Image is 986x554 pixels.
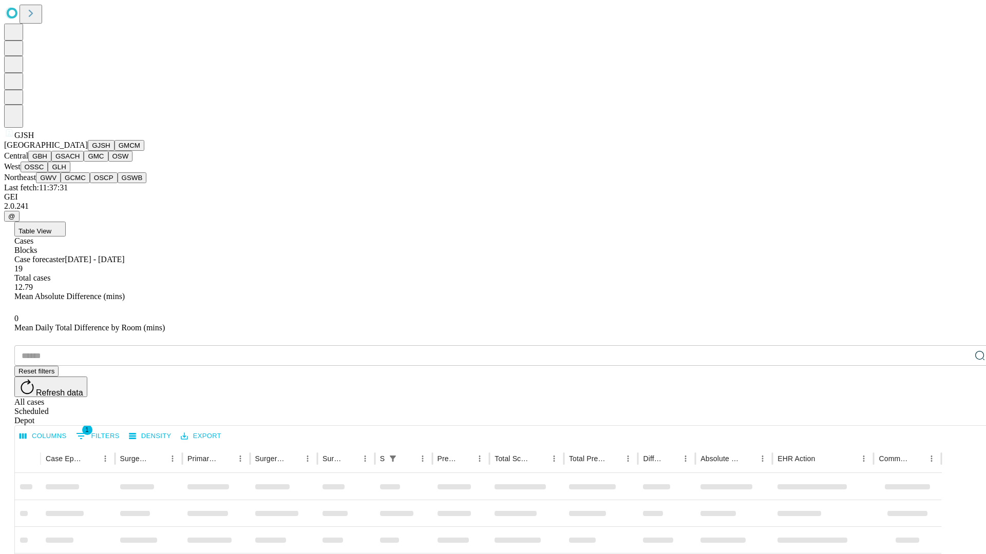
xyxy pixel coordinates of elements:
button: GMC [84,151,108,162]
span: GJSH [14,131,34,140]
button: OSSC [21,162,48,172]
div: Primary Service [187,454,217,463]
div: EHR Action [778,454,815,463]
button: Sort [219,451,233,466]
button: GBH [28,151,51,162]
div: Total Predicted Duration [569,454,606,463]
div: 1 active filter [386,451,400,466]
div: Total Scheduled Duration [495,454,532,463]
span: Case forecaster [14,255,65,264]
button: Menu [358,451,372,466]
button: Sort [458,451,472,466]
button: Refresh data [14,377,87,397]
button: Sort [84,451,98,466]
button: GCMC [61,172,90,183]
div: Difference [643,454,663,463]
div: Surgeon Name [120,454,150,463]
span: Refresh data [36,388,83,397]
button: Sort [664,451,678,466]
button: Sort [286,451,300,466]
span: 12.79 [14,283,33,291]
span: [GEOGRAPHIC_DATA] [4,141,88,149]
button: GSACH [51,151,84,162]
button: Menu [924,451,939,466]
button: Reset filters [14,366,59,377]
button: GWV [36,172,61,183]
span: Mean Daily Total Difference by Room (mins) [14,323,165,332]
button: Menu [472,451,487,466]
button: GJSH [88,140,115,151]
button: Menu [547,451,561,466]
button: Menu [415,451,430,466]
div: Predicted In Room Duration [438,454,458,463]
button: GMCM [115,140,144,151]
button: Sort [910,451,924,466]
span: Reset filters [18,367,54,375]
button: Sort [344,451,358,466]
span: West [4,162,21,171]
span: Table View [18,227,51,235]
button: Show filters [73,428,122,444]
span: Last fetch: 11:37:31 [4,183,68,192]
button: OSCP [90,172,118,183]
button: Select columns [17,428,69,444]
button: Table View [14,222,66,236]
button: Menu [233,451,248,466]
div: Scheduled In Room Duration [380,454,385,463]
div: Surgery Date [323,454,343,463]
button: Sort [533,451,547,466]
button: Menu [165,451,180,466]
button: Menu [678,451,693,466]
button: Menu [300,451,315,466]
button: Sort [816,451,830,466]
span: Northeast [4,173,36,182]
button: Export [178,428,224,444]
div: GEI [4,192,982,202]
button: GLH [48,162,70,172]
button: GSWB [118,172,147,183]
span: @ [8,212,15,220]
span: Total cases [14,273,50,282]
div: Surgery Name [255,454,285,463]
button: Menu [857,451,871,466]
span: 1 [82,425,92,435]
button: Density [126,428,174,444]
button: Sort [151,451,165,466]
button: Menu [98,451,112,466]
div: 2.0.241 [4,202,982,211]
div: Absolute Difference [700,454,740,463]
button: Menu [755,451,770,466]
div: Case Epic Id [46,454,83,463]
button: Sort [741,451,755,466]
button: @ [4,211,20,222]
span: 19 [14,264,23,273]
div: Comments [879,454,908,463]
button: Menu [621,451,635,466]
span: 0 [14,314,18,323]
span: Central [4,151,28,160]
span: Mean Absolute Difference (mins) [14,292,125,301]
button: OSW [108,151,133,162]
button: Show filters [386,451,400,466]
span: [DATE] - [DATE] [65,255,124,264]
button: Sort [606,451,621,466]
button: Sort [401,451,415,466]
